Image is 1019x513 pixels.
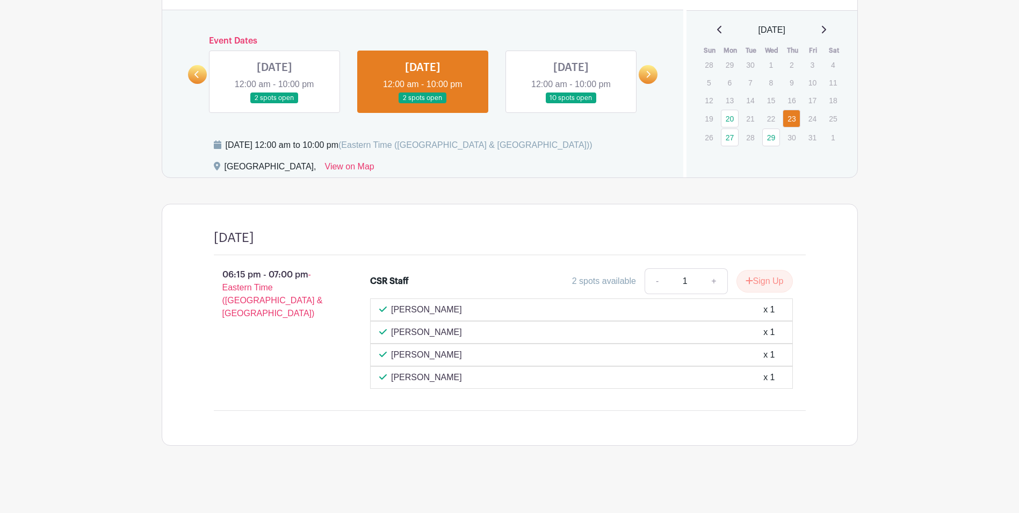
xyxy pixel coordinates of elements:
[783,74,800,91] p: 9
[700,92,718,109] p: 12
[824,56,842,73] p: 4
[720,45,741,56] th: Mon
[226,139,592,152] div: [DATE] 12:00 am to 10:00 pm
[804,74,821,91] p: 10
[741,92,759,109] p: 14
[803,45,824,56] th: Fri
[824,74,842,91] p: 11
[700,268,727,294] a: +
[700,74,718,91] p: 5
[721,92,739,109] p: 13
[804,110,821,127] p: 24
[783,110,800,127] a: 23
[338,140,592,149] span: (Eastern Time ([GEOGRAPHIC_DATA] & [GEOGRAPHIC_DATA]))
[762,110,780,127] p: 22
[370,275,409,288] div: CSR Staff
[762,74,780,91] p: 8
[214,230,254,246] h4: [DATE]
[391,326,462,339] p: [PERSON_NAME]
[741,110,759,127] p: 21
[763,348,775,361] div: x 1
[207,36,639,46] h6: Event Dates
[741,74,759,91] p: 7
[325,160,374,177] a: View on Map
[741,129,759,146] p: 28
[824,129,842,146] p: 1
[762,56,780,73] p: 1
[804,129,821,146] p: 31
[763,303,775,316] div: x 1
[741,56,759,73] p: 30
[762,45,783,56] th: Wed
[572,275,636,288] div: 2 spots available
[762,92,780,109] p: 15
[758,24,785,37] span: [DATE]
[222,270,323,318] span: - Eastern Time ([GEOGRAPHIC_DATA] & [GEOGRAPHIC_DATA])
[700,129,718,146] p: 26
[782,45,803,56] th: Thu
[741,45,762,56] th: Tue
[721,110,739,127] a: 20
[721,74,739,91] p: 6
[824,92,842,109] p: 18
[763,371,775,384] div: x 1
[804,92,821,109] p: 17
[763,326,775,339] div: x 1
[783,56,800,73] p: 2
[391,303,462,316] p: [PERSON_NAME]
[804,56,821,73] p: 3
[225,160,316,177] div: [GEOGRAPHIC_DATA],
[783,92,800,109] p: 16
[783,129,800,146] p: 30
[700,56,718,73] p: 28
[721,56,739,73] p: 29
[824,110,842,127] p: 25
[700,110,718,127] p: 19
[197,264,353,324] p: 06:15 pm - 07:00 pm
[762,129,780,146] a: 29
[645,268,669,294] a: -
[699,45,720,56] th: Sun
[823,45,844,56] th: Sat
[736,270,793,293] button: Sign Up
[391,348,462,361] p: [PERSON_NAME]
[391,371,462,384] p: [PERSON_NAME]
[721,129,739,146] a: 27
